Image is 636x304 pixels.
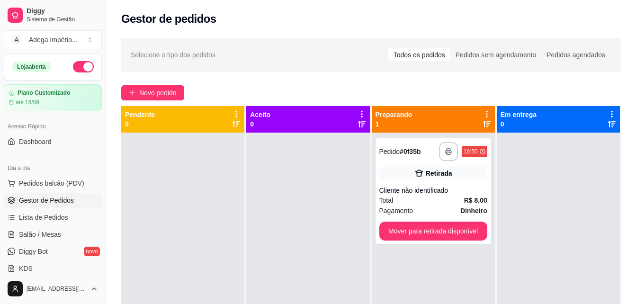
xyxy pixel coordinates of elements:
a: Diggy Botnovo [4,244,102,259]
span: Salão / Mesas [19,230,61,239]
div: Loja aberta [12,62,51,72]
span: Gestor de Pedidos [19,196,74,205]
div: Retirada [426,169,452,178]
span: Pedidos balcão (PDV) [19,179,84,188]
div: 16:50 [464,148,478,155]
span: Sistema de Gestão [27,16,98,23]
a: Plano Customizadoaté 16/09 [4,84,102,111]
span: Lista de Pedidos [19,213,68,222]
span: Pedido [379,148,400,155]
span: Selecione o tipo dos pedidos [131,50,215,60]
div: Pedidos agendados [541,48,610,62]
strong: Dinheiro [460,207,487,215]
span: Novo pedido [139,88,177,98]
span: Dashboard [19,137,52,146]
div: Acesso Rápido [4,119,102,134]
article: até 16/09 [16,98,39,106]
a: KDS [4,261,102,276]
p: 0 [501,119,537,129]
button: Alterar Status [73,61,94,72]
a: Gestor de Pedidos [4,193,102,208]
button: Novo pedido [121,85,184,100]
span: Pagamento [379,206,413,216]
p: 1 [376,119,412,129]
a: Lista de Pedidos [4,210,102,225]
div: Dia a dia [4,161,102,176]
button: Mover para retirada disponível [379,222,487,241]
span: Diggy Bot [19,247,48,256]
button: Pedidos balcão (PDV) [4,176,102,191]
a: Salão / Mesas [4,227,102,242]
p: Em entrega [501,110,537,119]
h2: Gestor de pedidos [121,11,216,27]
a: DiggySistema de Gestão [4,4,102,27]
p: Pendente [125,110,155,119]
button: [EMAIL_ADDRESS][DOMAIN_NAME] [4,277,102,300]
span: Total [379,195,394,206]
p: 0 [125,119,155,129]
span: A [12,35,21,45]
strong: R$ 8,00 [464,197,487,204]
article: Plano Customizado [18,89,70,97]
div: Adega Império ... [29,35,78,45]
strong: # 0f35b [400,148,421,155]
div: Todos os pedidos [388,48,450,62]
span: plus [129,89,135,96]
div: Pedidos sem agendamento [450,48,541,62]
p: 0 [250,119,270,129]
p: Aceito [250,110,270,119]
a: Dashboard [4,134,102,149]
span: KDS [19,264,33,273]
button: Select a team [4,30,102,49]
div: Cliente não identificado [379,186,487,195]
p: Preparando [376,110,412,119]
span: Diggy [27,7,98,16]
span: [EMAIL_ADDRESS][DOMAIN_NAME] [27,285,87,293]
